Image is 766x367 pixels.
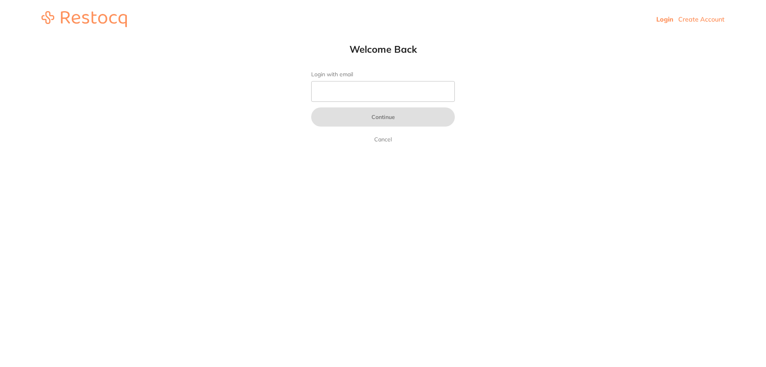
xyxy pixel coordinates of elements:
[311,71,455,78] label: Login with email
[41,11,127,27] img: restocq_logo.svg
[311,107,455,127] button: Continue
[295,43,471,55] h1: Welcome Back
[678,15,725,23] a: Create Account
[656,15,673,23] a: Login
[373,135,393,144] a: Cancel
